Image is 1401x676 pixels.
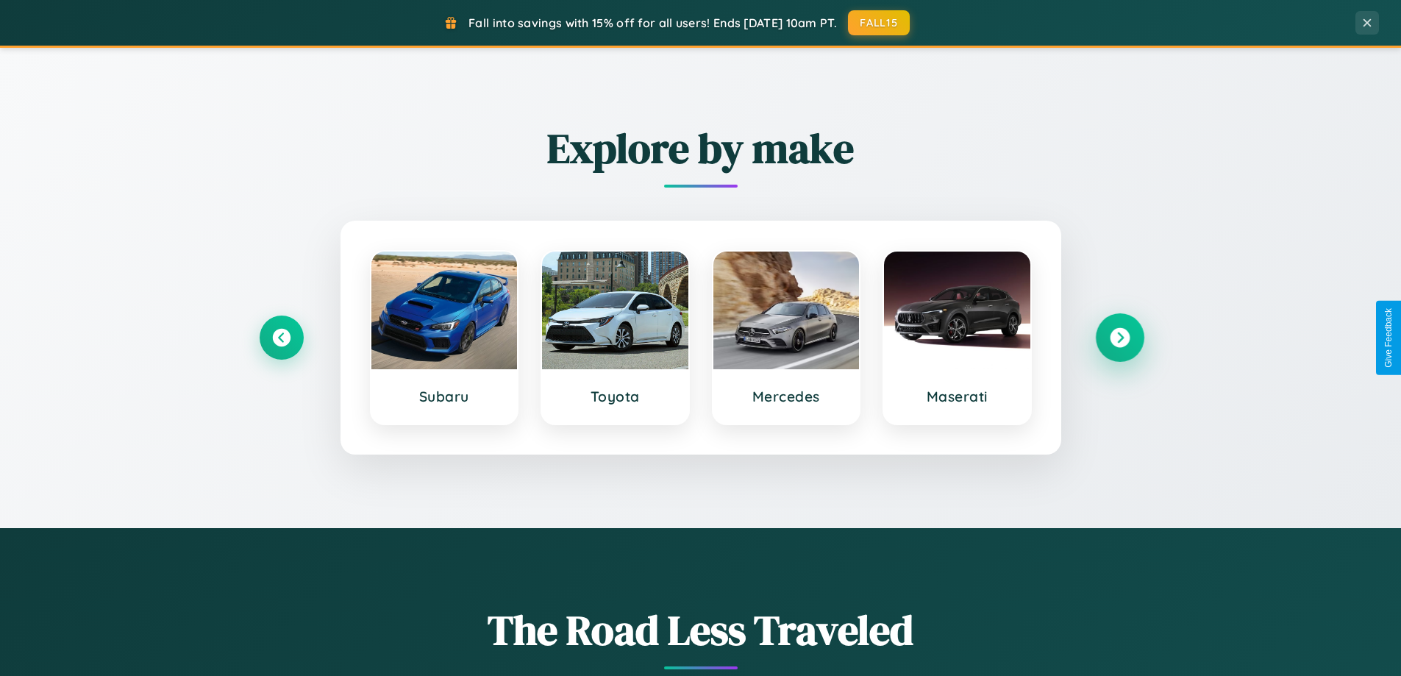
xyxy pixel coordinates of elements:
[899,388,1016,405] h3: Maserati
[386,388,503,405] h3: Subaru
[1383,308,1394,368] div: Give Feedback
[468,15,837,30] span: Fall into savings with 15% off for all users! Ends [DATE] 10am PT.
[557,388,674,405] h3: Toyota
[260,602,1142,658] h1: The Road Less Traveled
[260,120,1142,177] h2: Explore by make
[848,10,910,35] button: FALL15
[728,388,845,405] h3: Mercedes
